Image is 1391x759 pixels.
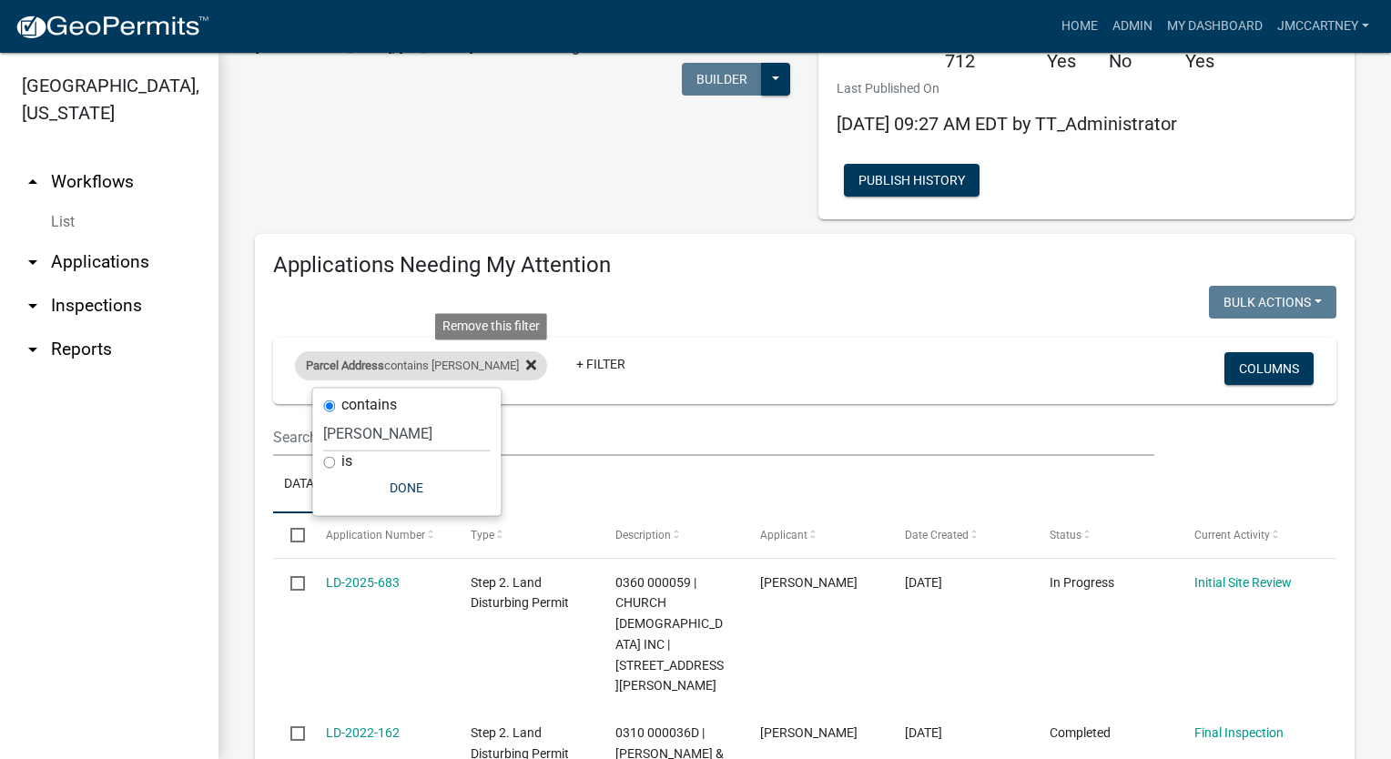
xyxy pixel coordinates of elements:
datatable-header-cell: Type [452,513,597,557]
a: Data [273,456,325,514]
button: Builder [682,63,762,96]
span: In Progress [1050,575,1114,590]
i: arrow_drop_down [22,251,44,273]
span: Description [615,529,671,541]
button: Bulk Actions [1209,286,1336,319]
h4: Applications Needing My Attention [273,252,1336,278]
span: Application Number [326,529,425,541]
label: contains [341,398,397,412]
datatable-header-cell: Status [1032,513,1177,557]
h5: No [1109,50,1158,72]
i: arrow_drop_down [22,339,44,360]
button: Columns [1224,352,1314,385]
span: Date Created [905,529,969,541]
input: Search for applications [273,419,1154,456]
button: Done [323,471,490,504]
span: Parcel Address [306,359,384,372]
span: 0360 000059 | CHURCH ROSEMONT BAPTIST INC | 3794 HAMILTON RD [615,575,724,693]
wm-modal-confirm: Workflow Publish History [844,175,980,189]
div: contains [PERSON_NAME] [295,351,547,380]
h5: Yes [1047,50,1081,72]
h5: Yes [1185,50,1231,72]
a: Home [1054,9,1105,44]
span: Step 2. Land Disturbing Permit [471,575,569,611]
a: LD-2025-683 [326,575,400,590]
span: 05/10/2022 [905,725,942,740]
h5: 712 [945,50,1020,72]
datatable-header-cell: Select [273,513,308,557]
span: Status [1050,529,1081,541]
span: Completed [1050,725,1111,740]
i: arrow_drop_up [22,171,44,193]
p: Last Published On [837,79,1177,98]
i: arrow_drop_down [22,295,44,317]
a: My Dashboard [1160,9,1270,44]
datatable-header-cell: Applicant [743,513,888,557]
span: [DATE] 09:27 AM EDT by TT_Administrator [837,113,1177,135]
span: Type [471,529,494,541]
datatable-header-cell: Date Created [888,513,1032,557]
span: Applicant [760,529,807,541]
label: is [341,454,352,469]
datatable-header-cell: Current Activity [1177,513,1322,557]
datatable-header-cell: Description [598,513,743,557]
a: Final Inspection [1194,725,1284,740]
span: 07/17/2025 [905,575,942,590]
div: Remove this filter [435,314,547,340]
a: jmccartney [1270,9,1376,44]
a: LD-2022-162 [326,725,400,740]
span: Adam Camp [760,575,858,590]
button: Publish History [844,164,980,197]
datatable-header-cell: Application Number [308,513,452,557]
a: Admin [1105,9,1160,44]
a: + Filter [562,348,640,380]
span: Current Activity [1194,529,1270,541]
span: Sheila Osterholt [760,725,858,740]
a: Initial Site Review [1194,575,1292,590]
